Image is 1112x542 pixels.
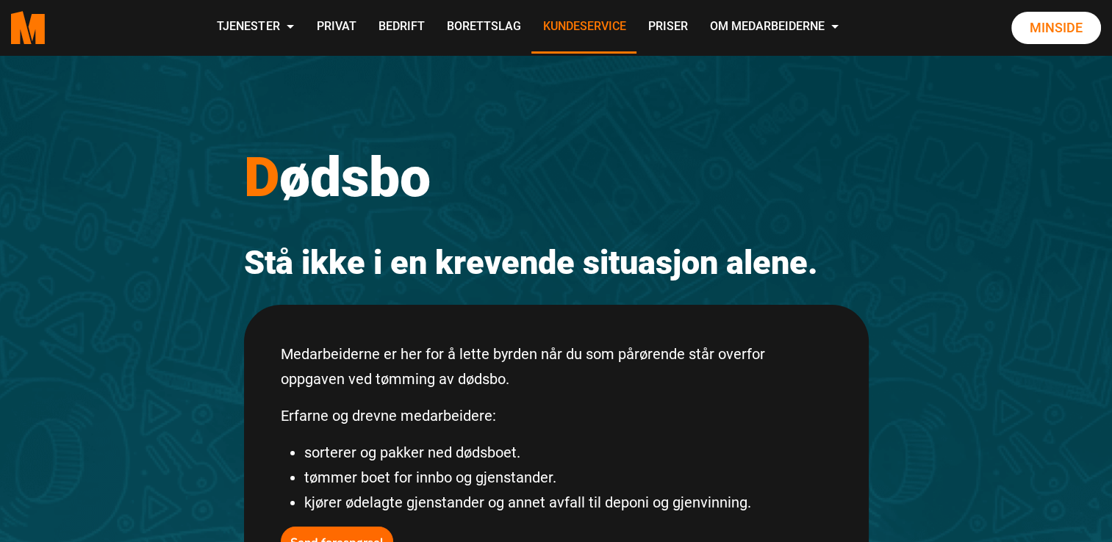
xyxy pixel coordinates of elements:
[636,1,698,54] a: Priser
[367,1,435,54] a: Bedrift
[305,1,367,54] a: Privat
[435,1,531,54] a: Borettslag
[244,243,869,283] h2: Stå ikke i en krevende situasjon alene.
[698,1,850,54] a: Om Medarbeiderne
[281,342,832,391] p: Medarbeiderne er her for å lette byrden når du som pårørende står overfor oppgaven ved tømming av...
[531,1,636,54] a: Kundeservice
[1011,12,1101,44] a: Minside
[244,145,279,209] span: D
[304,440,832,465] li: sorterer og pakker ned dødsboet.
[281,403,832,428] p: Erfarne og drevne medarbeidere:
[304,465,832,490] li: tømmer boet for innbo og gjenstander.
[304,490,832,515] li: kjører ødelagte gjenstander og annet avfall til deponi og gjenvinning.
[206,1,305,54] a: Tjenester
[244,144,869,210] h1: ødsbo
